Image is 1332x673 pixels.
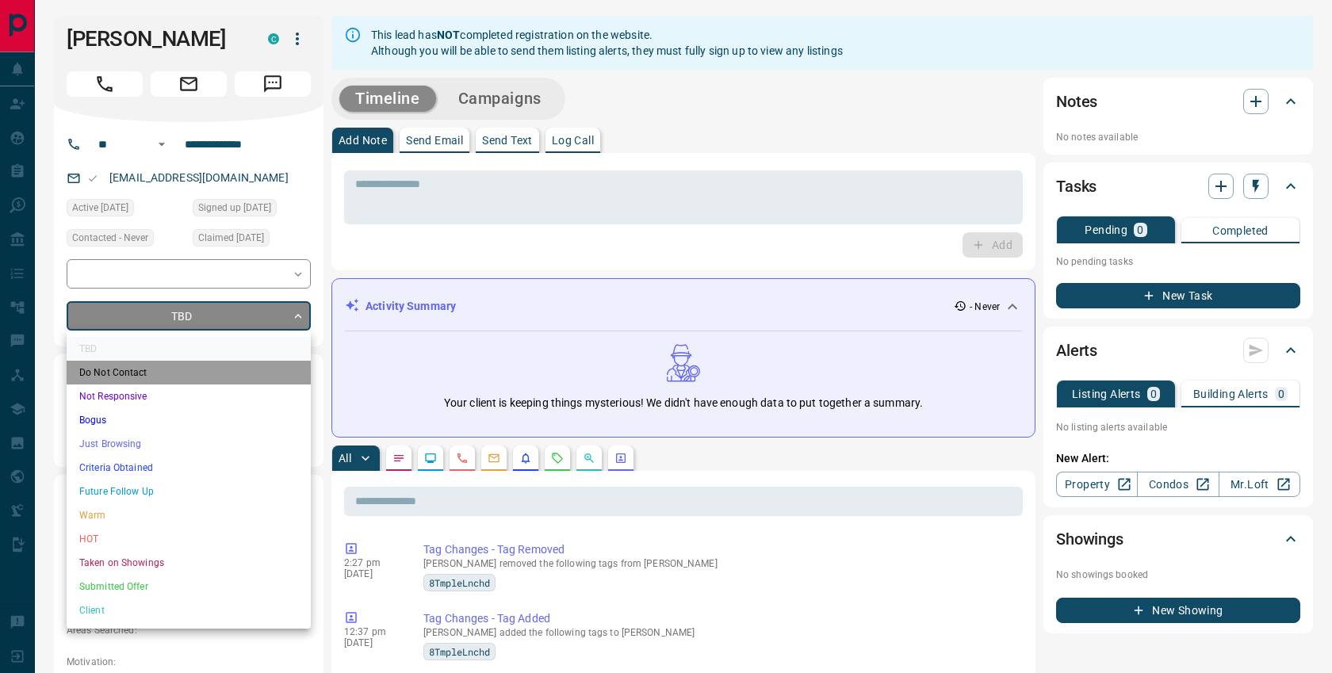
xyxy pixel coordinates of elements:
li: Criteria Obtained [67,456,311,480]
li: Submitted Offer [67,575,311,598]
li: Warm [67,503,311,527]
li: HOT [67,527,311,551]
li: Not Responsive [67,384,311,408]
li: Taken on Showings [67,551,311,575]
li: Do Not Contact [67,361,311,384]
li: Bogus [67,408,311,432]
li: Future Follow Up [67,480,311,503]
li: Just Browsing [67,432,311,456]
li: Client [67,598,311,622]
